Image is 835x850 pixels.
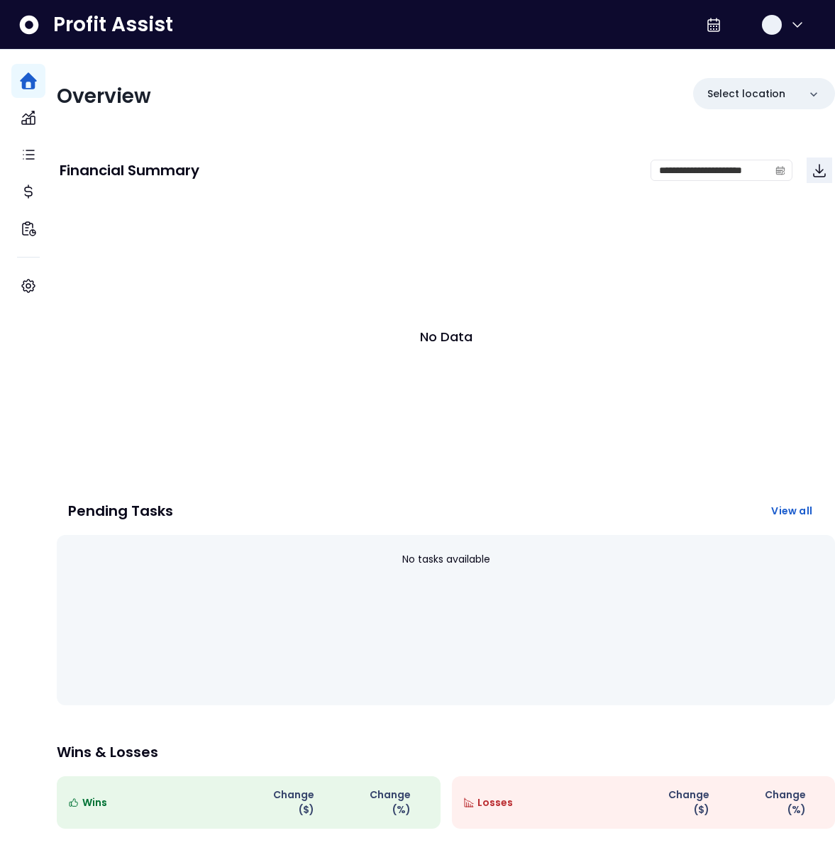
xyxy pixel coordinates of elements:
span: View all [771,504,812,518]
p: Select location [707,87,785,101]
span: Change ( $ ) [655,788,709,817]
div: No tasks available [68,541,824,578]
span: Change (%) [355,788,411,817]
p: Financial Summary [60,163,199,177]
span: Losses [477,795,513,810]
button: View all [760,498,824,524]
p: No Data [420,327,472,346]
span: Change ( $ ) [260,788,314,817]
svg: calendar [775,165,785,175]
span: Wins [82,795,107,810]
span: Overview [57,82,151,110]
p: Wins & Losses [57,745,835,759]
span: Profit Assist [53,12,173,38]
span: Change (%) [751,788,806,817]
button: Download [807,158,832,183]
p: Pending Tasks [68,504,173,518]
